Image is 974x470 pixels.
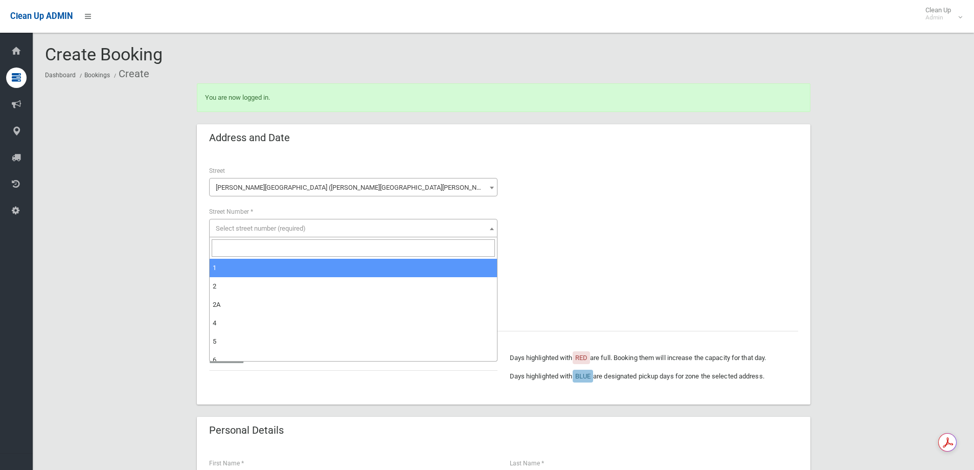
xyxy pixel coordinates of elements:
[213,338,216,345] span: 5
[510,352,798,364] p: Days highlighted with are full. Booking them will increase the capacity for that day.
[84,72,110,79] a: Bookings
[510,370,798,383] p: Days highlighted with are designated pickup days for zone the selected address.
[575,354,587,362] span: RED
[197,83,810,112] div: You are now logged in.
[197,420,296,440] header: Personal Details
[197,128,302,148] header: Address and Date
[213,319,216,327] span: 4
[925,14,951,21] small: Admin
[213,356,216,364] span: 6
[212,181,495,195] span: Clack Road (CHESTER HILL 2162)
[213,301,220,308] span: 2A
[10,11,73,21] span: Clean Up ADMIN
[45,72,76,79] a: Dashboard
[209,178,497,196] span: Clack Road (CHESTER HILL 2162)
[111,64,149,83] li: Create
[213,282,216,290] span: 2
[920,6,961,21] span: Clean Up
[213,264,216,272] span: 1
[216,225,306,232] span: Select street number (required)
[575,372,591,380] span: BLUE
[45,44,163,64] span: Create Booking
